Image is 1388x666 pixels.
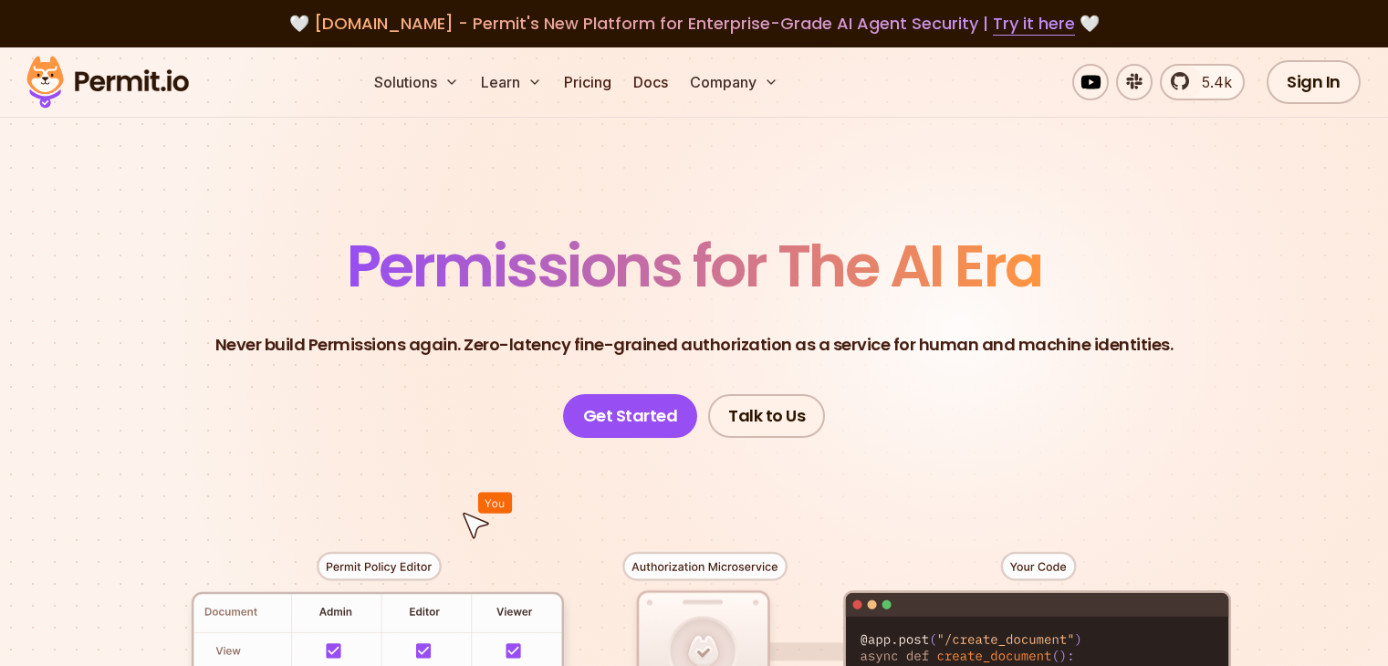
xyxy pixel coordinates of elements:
[683,64,786,100] button: Company
[557,64,619,100] a: Pricing
[1191,71,1232,93] span: 5.4k
[563,394,698,438] a: Get Started
[993,12,1075,36] a: Try it here
[314,12,1075,35] span: [DOMAIN_NAME] - Permit's New Platform for Enterprise-Grade AI Agent Security |
[215,332,1174,358] p: Never build Permissions again. Zero-latency fine-grained authorization as a service for human and...
[626,64,675,100] a: Docs
[18,51,197,113] img: Permit logo
[367,64,466,100] button: Solutions
[44,11,1344,36] div: 🤍 🤍
[474,64,549,100] button: Learn
[1160,64,1245,100] a: 5.4k
[708,394,825,438] a: Talk to Us
[1267,60,1361,104] a: Sign In
[347,225,1042,307] span: Permissions for The AI Era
